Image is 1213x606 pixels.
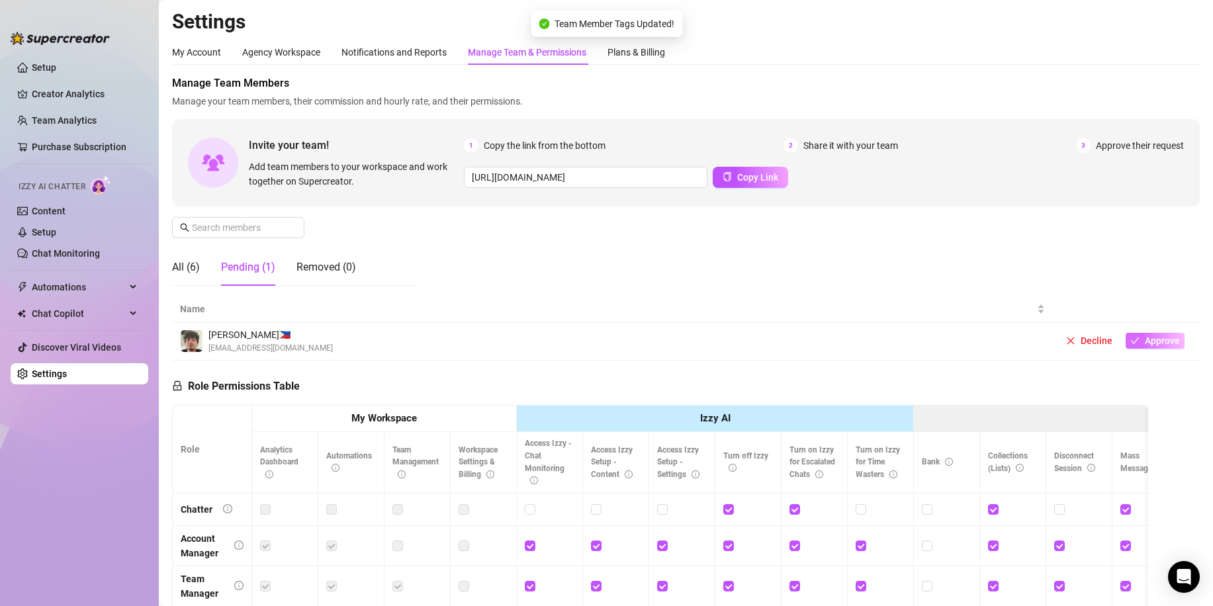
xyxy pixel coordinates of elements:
[172,296,1053,322] th: Name
[530,476,538,484] span: info-circle
[1081,335,1112,346] span: Decline
[242,45,320,60] div: Agency Workspace
[32,115,97,126] a: Team Analytics
[1087,464,1095,472] span: info-circle
[988,451,1028,473] span: Collections (Lists)
[856,445,900,480] span: Turn on Izzy for Time Wasters
[32,248,100,259] a: Chat Monitoring
[11,32,110,45] img: logo-BBDzfeDw.svg
[723,451,768,473] span: Turn off Izzy
[32,277,126,298] span: Automations
[889,470,897,478] span: info-circle
[32,136,138,157] a: Purchase Subscription
[1076,138,1091,153] span: 3
[700,412,731,424] strong: Izzy AI
[539,19,549,29] span: check-circle
[17,309,26,318] img: Chat Copilot
[19,181,85,193] span: Izzy AI Chatter
[32,83,138,105] a: Creator Analytics
[32,342,121,353] a: Discover Viral Videos
[1016,464,1024,472] span: info-circle
[1145,335,1180,346] span: Approve
[32,303,126,324] span: Chat Copilot
[223,504,232,513] span: info-circle
[1054,451,1095,473] span: Disconnect Session
[1061,333,1118,349] button: Decline
[234,581,244,590] span: info-circle
[525,439,572,486] span: Access Izzy - Chat Monitoring
[486,470,494,478] span: info-circle
[172,259,200,275] div: All (6)
[192,220,286,235] input: Search members
[945,458,953,466] span: info-circle
[723,172,732,181] span: copy
[1130,336,1140,345] span: check
[181,531,224,560] div: Account Manager
[332,464,339,472] span: info-circle
[341,45,447,60] div: Notifications and Reports
[922,457,953,466] span: Bank
[249,159,459,189] span: Add team members to your workspace and work together on Supercreator.
[784,138,798,153] span: 2
[249,137,464,153] span: Invite your team!
[1096,138,1184,153] span: Approve their request
[607,45,665,60] div: Plans & Billing
[1168,561,1200,593] div: Open Intercom Messenger
[91,175,111,195] img: AI Chatter
[392,445,439,480] span: Team Management
[208,327,333,342] span: [PERSON_NAME] 🇵🇭
[464,138,478,153] span: 1
[221,259,275,275] div: Pending (1)
[234,541,244,550] span: info-circle
[17,282,28,292] span: thunderbolt
[459,445,498,480] span: Workspace Settings & Billing
[208,342,333,355] span: [EMAIL_ADDRESS][DOMAIN_NAME]
[32,227,56,238] a: Setup
[32,206,66,216] a: Content
[484,138,606,153] span: Copy the link from the bottom
[32,368,67,379] a: Settings
[172,378,300,394] h5: Role Permissions Table
[181,572,224,601] div: Team Manager
[296,259,356,275] div: Removed (0)
[181,502,212,517] div: Chatter
[398,470,406,478] span: info-circle
[172,380,183,391] span: lock
[1120,451,1165,473] span: Mass Message
[729,464,737,472] span: info-circle
[172,94,1200,108] span: Manage your team members, their commission and hourly rate, and their permissions.
[555,17,674,31] span: Team Member Tags Updated!
[737,172,778,183] span: Copy Link
[1066,336,1075,345] span: close
[713,167,788,188] button: Copy Link
[468,45,586,60] div: Manage Team & Permissions
[625,470,633,478] span: info-circle
[260,445,298,480] span: Analytics Dashboard
[351,412,417,424] strong: My Workspace
[692,470,699,478] span: info-circle
[172,75,1200,91] span: Manage Team Members
[172,9,1200,34] h2: Settings
[326,451,372,473] span: Automations
[789,445,835,480] span: Turn on Izzy for Escalated Chats
[180,302,1034,316] span: Name
[265,470,273,478] span: info-circle
[591,445,633,480] span: Access Izzy Setup - Content
[657,445,699,480] span: Access Izzy Setup - Settings
[172,45,221,60] div: My Account
[180,223,189,232] span: search
[32,62,56,73] a: Setup
[181,330,202,352] img: Romulo Guarin
[1126,333,1185,349] button: Approve
[173,406,252,494] th: Role
[815,470,823,478] span: info-circle
[803,138,898,153] span: Share it with your team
